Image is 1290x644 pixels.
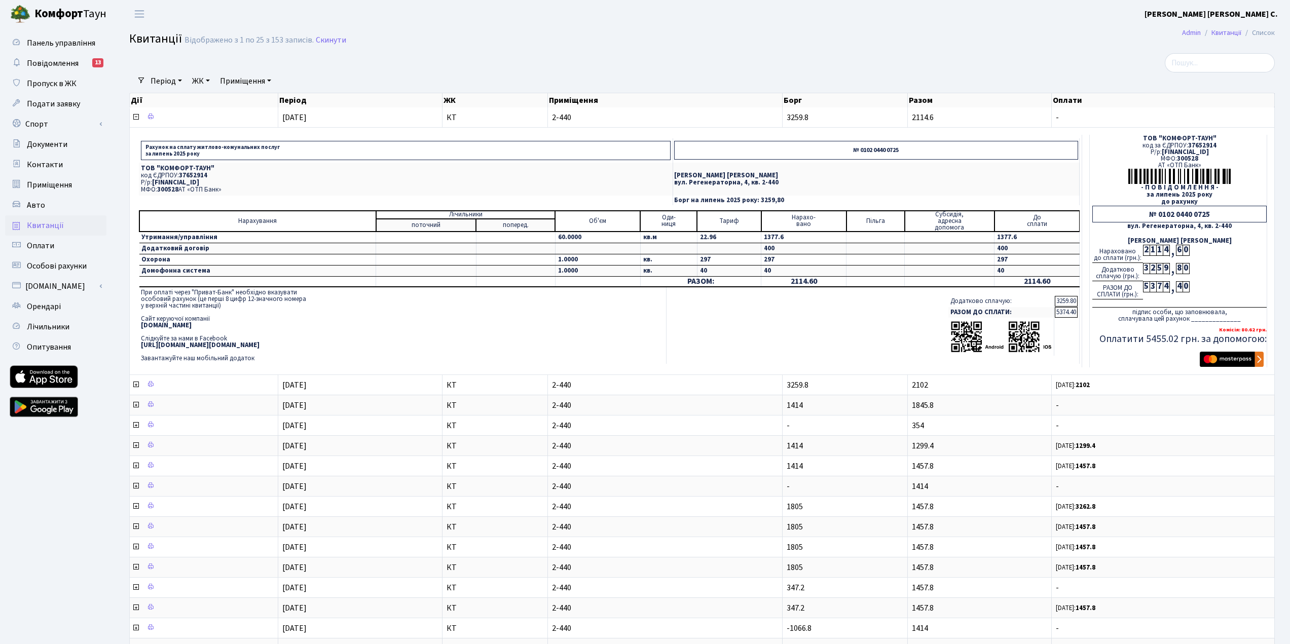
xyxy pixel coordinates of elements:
[27,200,45,211] span: Авто
[1076,522,1095,532] b: 1457.8
[188,72,214,90] a: ЖК
[282,562,307,573] span: [DATE]
[282,420,307,431] span: [DATE]
[1219,326,1267,333] b: Комісія: 80.62 грн.
[555,254,640,265] td: 1.0000
[139,211,376,232] td: Нарахування
[1150,281,1156,292] div: 3
[640,265,697,276] td: кв.
[912,521,934,533] span: 1457.8
[994,254,1080,265] td: 297
[141,172,671,179] p: код ЄДРПОУ:
[27,78,77,89] span: Пропуск в ЖК
[157,185,178,194] span: 300528
[1145,9,1278,20] b: [PERSON_NAME] [PERSON_NAME] С.
[34,6,83,22] b: Комфорт
[1056,113,1270,122] span: -
[5,134,106,155] a: Документи
[787,380,808,391] span: 3259.8
[1183,263,1189,274] div: 0
[948,296,1054,307] td: Додатково сплачую:
[130,93,278,107] th: Дії
[1052,93,1275,107] th: Оплати
[912,112,934,123] span: 2114.6
[5,256,106,276] a: Особові рахунки
[1092,333,1267,345] h5: Оплатити 5455.02 грн. за допомогою:
[1092,223,1267,230] div: вул. Регенераторна, 4, кв. 2-440
[1143,263,1150,274] div: 3
[5,215,106,236] a: Квитанції
[27,159,63,170] span: Контакти
[552,401,778,409] span: 2-440
[948,307,1054,318] td: РАЗОМ ДО СПЛАТИ:
[1092,192,1267,198] div: за липень 2025 року
[994,232,1080,243] td: 1377.6
[476,219,555,232] td: поперед.
[912,602,934,614] span: 1457.8
[139,243,376,254] td: Додатковий договір
[27,98,80,109] span: Подати заявку
[761,232,846,243] td: 1377.6
[447,401,543,409] span: КТ
[548,93,782,107] th: Приміщення
[282,602,307,614] span: [DATE]
[846,211,905,232] td: Пільга
[994,265,1080,276] td: 40
[640,232,697,243] td: кв.м
[1169,263,1176,275] div: ,
[5,337,106,357] a: Опитування
[282,582,307,593] span: [DATE]
[1176,245,1183,256] div: 6
[1092,142,1267,149] div: код за ЄДРПОУ:
[912,582,934,593] span: 1457.8
[555,232,640,243] td: 60.0000
[92,58,103,67] div: 13
[27,220,64,231] span: Квитанції
[5,296,106,317] a: Орендарі
[1241,27,1275,39] li: Список
[787,420,790,431] span: -
[447,503,543,511] span: КТ
[282,481,307,492] span: [DATE]
[1163,245,1169,256] div: 4
[1092,199,1267,205] div: до рахунку
[552,422,778,430] span: 2-440
[1076,441,1095,450] b: 1299.4
[129,30,182,48] span: Квитанції
[282,400,307,411] span: [DATE]
[787,440,803,451] span: 1414
[1156,245,1163,256] div: 1
[27,260,87,272] span: Особові рахунки
[912,562,934,573] span: 1457.8
[787,521,803,533] span: 1805
[278,93,443,107] th: Період
[5,195,106,215] a: Авто
[447,543,543,551] span: КТ
[282,112,307,123] span: [DATE]
[1092,263,1143,281] div: Додатково сплачую (грн.):
[908,93,1052,107] th: Разом
[1092,156,1267,162] div: МФО:
[1145,8,1278,20] a: [PERSON_NAME] [PERSON_NAME] С.
[787,400,803,411] span: 1414
[447,381,543,389] span: КТ
[994,211,1080,232] td: До cплати
[787,562,803,573] span: 1805
[5,236,106,256] a: Оплати
[912,461,934,472] span: 1457.8
[787,582,804,593] span: 347.2
[27,139,67,150] span: Документи
[787,501,803,512] span: 1805
[1056,381,1090,390] small: [DATE]:
[697,254,761,265] td: 297
[912,623,928,634] span: 1414
[1056,543,1095,552] small: [DATE]:
[1183,281,1189,292] div: 0
[552,563,778,572] span: 2-440
[1169,281,1176,293] div: ,
[447,482,543,490] span: КТ
[1076,381,1090,390] b: 2102
[141,340,260,350] b: [URL][DOMAIN_NAME][DOMAIN_NAME]
[1092,206,1267,222] div: № 0102 0440 0725
[447,523,543,531] span: КТ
